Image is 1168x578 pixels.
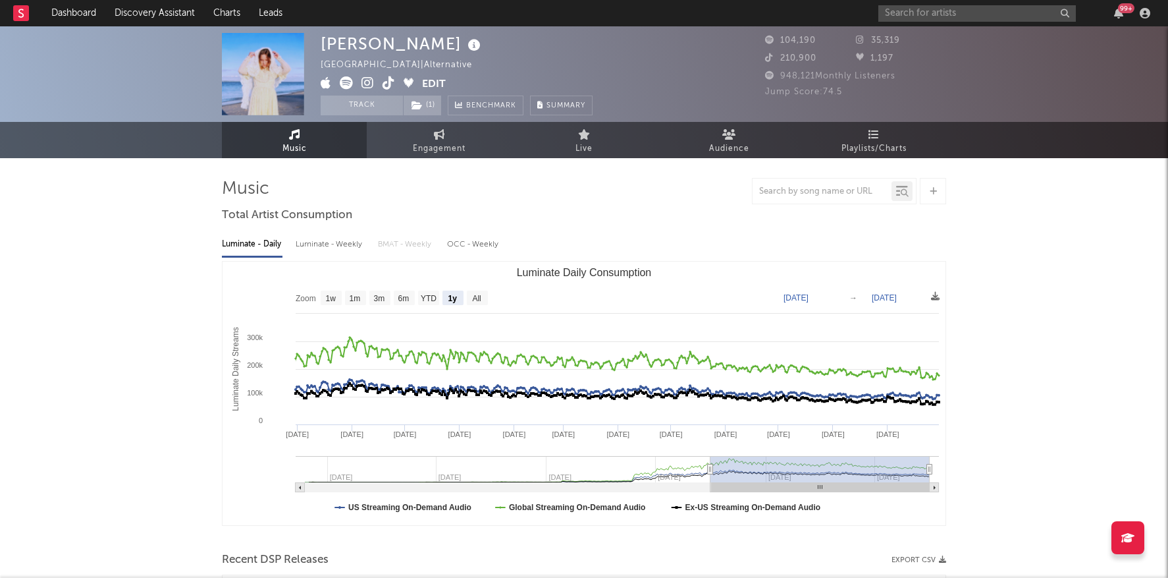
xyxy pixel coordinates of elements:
span: ( 1 ) [403,96,442,115]
input: Search by song name or URL [753,187,891,197]
div: [PERSON_NAME] [321,33,484,55]
button: 99+ [1114,8,1123,18]
text: → [849,293,857,303]
span: Playlists/Charts [841,141,907,157]
text: [DATE] [714,430,737,438]
text: Luminate Daily Consumption [517,267,652,278]
button: Track [321,96,403,115]
text: 6m [398,294,410,303]
a: Engagement [367,122,512,158]
div: Luminate - Weekly [296,233,365,256]
text: Ex-US Streaming On-Demand Audio [685,503,821,512]
span: Total Artist Consumption [222,208,352,223]
div: 99 + [1118,3,1134,13]
input: Search for artists [878,5,1076,22]
text: 0 [259,417,263,424]
text: [DATE] [783,293,809,303]
text: [DATE] [286,430,309,438]
text: Luminate Daily Streams [231,327,240,411]
text: 300k [247,333,263,341]
a: Benchmark [448,96,523,115]
div: OCC - Weekly [447,233,500,256]
text: [DATE] [876,430,899,438]
span: Music [282,141,307,157]
text: [DATE] [448,430,471,438]
span: 210,900 [765,54,816,63]
svg: Luminate Daily Consumption [223,262,945,525]
span: Audience [709,141,749,157]
span: Summary [546,102,585,109]
text: All [472,294,481,303]
button: Export CSV [891,556,946,564]
text: [DATE] [607,430,630,438]
span: 104,190 [765,36,816,45]
text: Zoom [296,294,316,303]
text: US Streaming On-Demand Audio [348,503,471,512]
text: 1w [326,294,336,303]
text: [DATE] [503,430,526,438]
text: [DATE] [872,293,897,303]
text: [DATE] [394,430,417,438]
text: YTD [421,294,437,303]
span: 948,121 Monthly Listeners [765,72,895,80]
text: 1y [448,294,458,303]
div: [GEOGRAPHIC_DATA] | Alternative [321,57,487,73]
a: Playlists/Charts [801,122,946,158]
div: Luminate - Daily [222,233,282,256]
span: Live [575,141,593,157]
text: [DATE] [767,430,790,438]
span: 35,319 [856,36,900,45]
text: [DATE] [822,430,845,438]
text: 100k [247,389,263,397]
span: Jump Score: 74.5 [765,88,842,96]
span: 1,197 [856,54,893,63]
button: Edit [422,76,446,93]
button: Summary [530,96,593,115]
text: Global Streaming On-Demand Audio [509,503,646,512]
a: Live [512,122,656,158]
text: [DATE] [340,430,363,438]
a: Music [222,122,367,158]
text: [DATE] [660,430,683,438]
text: 1m [350,294,361,303]
text: 200k [247,361,263,369]
span: Benchmark [466,98,516,114]
span: Recent DSP Releases [222,552,329,568]
a: Audience [656,122,801,158]
button: (1) [404,96,441,115]
text: [DATE] [552,430,575,438]
text: 3m [374,294,385,303]
span: Engagement [413,141,465,157]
